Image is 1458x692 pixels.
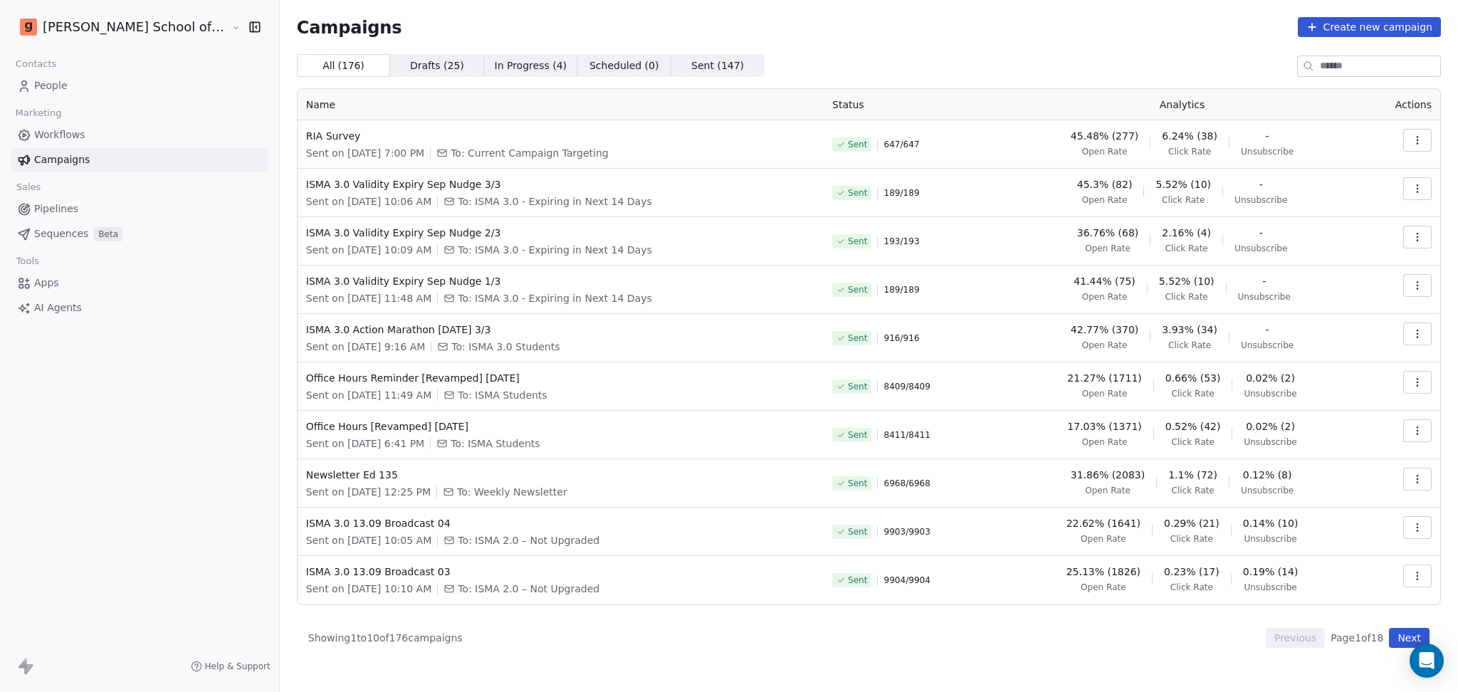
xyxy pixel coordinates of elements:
span: Sent ( 147 ) [691,58,744,73]
button: Next [1389,628,1430,648]
span: 189 / 189 [883,187,919,199]
div: Open Intercom Messenger [1410,644,1444,678]
span: Sent [848,187,867,199]
span: 647 / 647 [883,139,919,150]
span: To: ISMA Students [458,388,547,402]
span: Unsubscribe [1234,194,1287,206]
span: Open Rate [1085,243,1131,254]
span: - [1266,323,1269,337]
span: Unsubscribe [1244,533,1296,545]
span: Click Rate [1171,388,1214,399]
span: Sent [848,381,867,392]
span: 0.66% (53) [1165,371,1221,385]
span: Beta [94,227,122,241]
span: Open Rate [1082,340,1128,351]
span: ISMA 3.0 Validity Expiry Sep Nudge 2/3 [306,226,815,240]
span: 22.62% (1641) [1066,516,1140,530]
span: Apps [34,276,59,290]
span: Tools [10,251,45,272]
span: Sent on [DATE] 9:16 AM [306,340,426,354]
span: 17.03% (1371) [1067,419,1141,434]
span: Click Rate [1170,533,1213,545]
span: To: Current Campaign Targeting [451,146,608,160]
span: 0.02% (2) [1246,419,1295,434]
span: ISMA 3.0 Validity Expiry Sep Nudge 1/3 [306,274,815,288]
span: Sent [848,526,867,538]
span: Open Rate [1081,533,1126,545]
span: [PERSON_NAME] School of Finance LLP [43,18,228,36]
span: Pipelines [34,201,78,216]
span: Contacts [9,53,63,75]
span: Office Hours [Revamped] [DATE] [306,419,815,434]
span: Showing 1 to 10 of 176 campaigns [308,631,463,645]
span: People [34,78,68,93]
span: 41.44% (75) [1074,274,1136,288]
span: Click Rate [1168,146,1211,157]
span: 0.29% (21) [1164,516,1220,530]
span: 5.52% (10) [1155,177,1211,192]
span: Sent on [DATE] 10:05 AM [306,533,431,547]
span: 0.14% (10) [1243,516,1299,530]
span: 1.1% (72) [1168,468,1217,482]
button: [PERSON_NAME] School of Finance LLP [17,15,221,39]
span: Click Rate [1165,291,1208,303]
span: Sent on [DATE] 12:25 PM [306,485,431,499]
th: Status [824,89,1002,120]
button: Previous [1266,628,1325,648]
span: Open Rate [1082,436,1128,448]
span: Click Rate [1171,436,1214,448]
span: Unsubscribe [1238,291,1291,303]
a: Pipelines [11,197,268,221]
span: ISMA 3.0 Action Marathon [DATE] 3/3 [306,323,815,337]
span: Click Rate [1171,485,1214,496]
span: Unsubscribe [1241,340,1294,351]
span: Click Rate [1162,194,1205,206]
span: Sequences [34,226,88,241]
span: Open Rate [1085,485,1131,496]
span: ISMA 3.0 13.09 Broadcast 04 [306,516,815,530]
span: To: Weekly Newsletter [457,485,567,499]
span: Sent on [DATE] 6:41 PM [306,436,424,451]
span: 2.16% (4) [1162,226,1211,240]
span: To: ISMA 3.0 - Expiring in Next 14 Days [458,243,652,257]
span: To: ISMA 2.0 – Not Upgraded [458,533,599,547]
span: 5.52% (10) [1159,274,1215,288]
span: Click Rate [1168,340,1211,351]
span: Campaigns [297,17,402,37]
span: Open Rate [1082,194,1128,206]
span: - [1259,177,1263,192]
a: Help & Support [191,661,271,672]
span: Sent on [DATE] 7:00 PM [306,146,424,160]
span: Open Rate [1082,291,1128,303]
span: ISMA 3.0 Validity Expiry Sep Nudge 3/3 [306,177,815,192]
span: Click Rate [1170,582,1213,593]
span: Help & Support [205,661,271,672]
span: - [1266,129,1269,143]
a: Campaigns [11,148,268,172]
span: Sent on [DATE] 11:49 AM [306,388,431,402]
span: 9904 / 9904 [883,575,930,586]
span: Sent [848,429,867,441]
span: Unsubscribe [1241,146,1294,157]
span: 0.02% (2) [1246,371,1295,385]
span: To: ISMA 3.0 - Expiring in Next 14 Days [458,291,652,305]
span: 0.23% (17) [1164,565,1220,579]
span: 0.19% (14) [1243,565,1299,579]
span: 8411 / 8411 [883,429,930,441]
span: 31.86% (2083) [1071,468,1145,482]
a: SequencesBeta [11,222,268,246]
span: Workflows [34,127,85,142]
span: Sent [848,575,867,586]
th: Name [298,89,824,120]
span: 45.3% (82) [1077,177,1133,192]
span: 9903 / 9903 [883,526,930,538]
span: 8409 / 8409 [883,381,930,392]
span: Page 1 of 18 [1331,631,1383,645]
th: Analytics [1002,89,1363,120]
span: Sent [848,139,867,150]
span: AI Agents [34,300,82,315]
span: Sent on [DATE] 10:09 AM [306,243,431,257]
span: 189 / 189 [883,284,919,295]
span: Sent [848,236,867,247]
span: Open Rate [1082,146,1128,157]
